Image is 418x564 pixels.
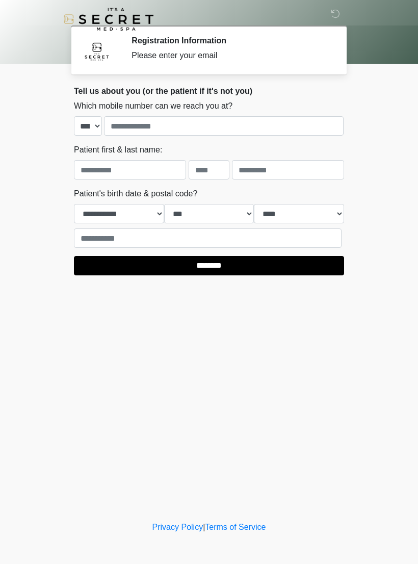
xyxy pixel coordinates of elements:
img: Agent Avatar [82,36,112,66]
a: Privacy Policy [152,523,203,531]
div: Please enter your email [132,49,329,62]
a: | [203,523,205,531]
label: Which mobile number can we reach you at? [74,100,232,112]
label: Patient's birth date & postal code? [74,188,197,200]
h2: Tell us about you (or the patient if it's not you) [74,86,344,96]
a: Terms of Service [205,523,266,531]
img: It's A Secret Med Spa Logo [64,8,153,31]
h2: Registration Information [132,36,329,45]
label: Patient first & last name: [74,144,162,156]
